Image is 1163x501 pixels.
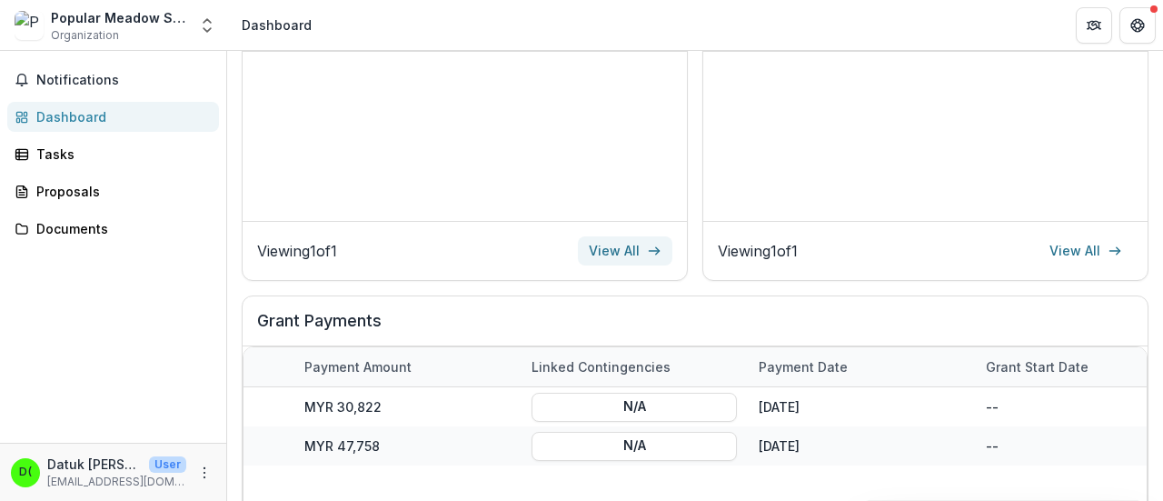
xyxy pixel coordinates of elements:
div: Payment date [748,347,975,386]
div: Payment Amount [293,347,521,386]
button: Notifications [7,65,219,95]
button: Open entity switcher [194,7,220,44]
div: [DATE] [748,426,975,466]
div: [DATE] [748,387,975,426]
a: Tasks [7,139,219,169]
div: Dashboard [242,15,312,35]
button: Get Help [1119,7,1156,44]
div: Tasks [36,145,204,164]
nav: breadcrumb [234,12,319,38]
a: Documents [7,214,219,244]
div: MYR 30,822 [293,387,521,426]
img: Popular Meadow Sdn Bhd [15,11,44,40]
button: N/A [532,431,737,460]
div: Proposals [36,182,204,201]
a: Proposals [7,176,219,206]
div: Linked Contingencies [521,347,748,386]
a: View All [1039,236,1133,266]
div: Documents [36,219,204,238]
button: N/A [532,392,737,421]
p: Viewing 1 of 1 [718,240,798,262]
div: Payment Amount [293,357,422,376]
div: Popular Meadow Sdn Bhd [51,8,187,27]
div: Linked Contingencies [521,357,681,376]
p: User [149,456,186,473]
a: Dashboard [7,102,219,132]
p: [EMAIL_ADDRESS][DOMAIN_NAME] [47,474,186,490]
div: MYR 47,758 [293,426,521,466]
h2: Grant Payments [257,311,1133,346]
div: Dashboard [36,107,204,126]
span: Organization [51,27,119,44]
p: Datuk [PERSON_NAME] ([PERSON_NAME]) [47,455,142,474]
p: Viewing 1 of 1 [257,240,337,262]
button: Partners [1076,7,1112,44]
button: More [194,462,215,484]
span: Notifications [36,73,212,88]
div: Payment date [748,357,859,376]
div: Datuk Chia Hui Yen (Grace) [19,466,32,478]
a: View All [578,236,672,266]
div: Grant start date [975,357,1099,376]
